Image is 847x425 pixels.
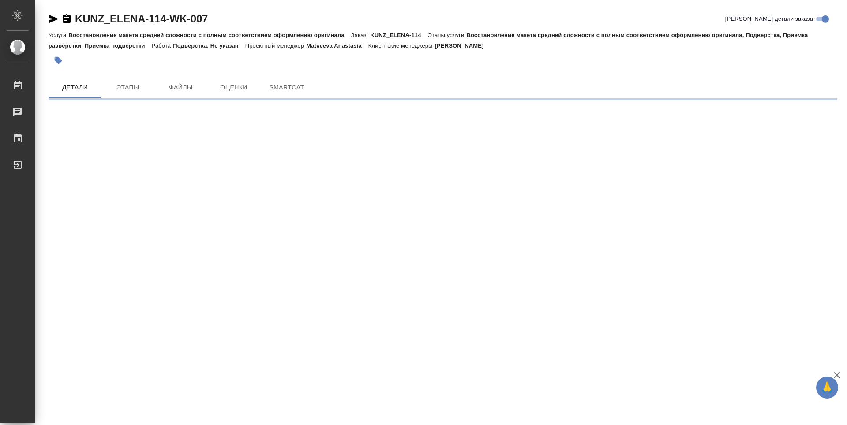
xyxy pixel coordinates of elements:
p: [PERSON_NAME] [435,42,491,49]
button: Добавить тэг [49,51,68,70]
p: Проектный менеджер [245,42,306,49]
button: 🙏 [816,377,838,399]
span: Этапы [107,82,149,93]
p: Восстановление макета средней сложности с полным соответствием оформлению оригинала [68,32,351,38]
p: Подверстка, Не указан [173,42,245,49]
p: KUNZ_ELENA-114 [370,32,427,38]
p: Услуга [49,32,68,38]
span: 🙏 [820,378,835,397]
span: Файлы [160,82,202,93]
p: Этапы услуги [428,32,467,38]
p: Заказ: [351,32,370,38]
a: KUNZ_ELENA-114-WK-007 [75,13,208,25]
span: Детали [54,82,96,93]
button: Скопировать ссылку [61,14,72,24]
span: Оценки [213,82,255,93]
span: SmartCat [266,82,308,93]
p: Matveeva Anastasia [306,42,368,49]
p: Клиентские менеджеры [368,42,435,49]
button: Скопировать ссылку для ЯМессенджера [49,14,59,24]
span: [PERSON_NAME] детали заказа [725,15,813,23]
p: Работа [152,42,173,49]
